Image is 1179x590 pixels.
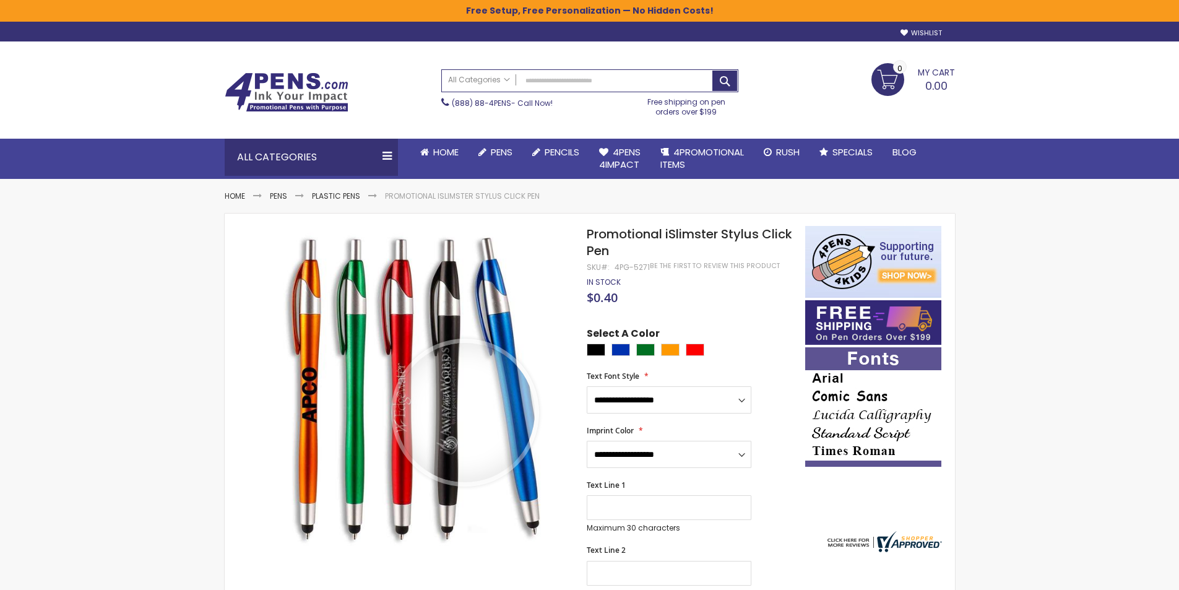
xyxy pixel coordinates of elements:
span: Home [433,145,459,158]
strong: SKU [587,262,610,272]
span: Specials [832,145,873,158]
a: 4pens.com certificate URL [824,544,942,555]
span: All Categories [448,75,510,85]
span: 4Pens 4impact [599,145,641,171]
a: Blog [883,139,926,166]
span: Promotional iSlimster Stylus Click Pen [587,225,792,259]
img: 4pens 4 kids [805,226,941,298]
a: 0.00 0 [871,63,955,94]
a: Wishlist [900,28,942,38]
div: Availability [587,277,621,287]
span: Text Font Style [587,371,639,381]
img: 4Pens Custom Pens and Promotional Products [225,72,348,112]
span: Select A Color [587,327,660,344]
span: In stock [587,277,621,287]
a: Specials [810,139,883,166]
div: Red [686,344,704,356]
a: Be the first to review this product [650,261,780,271]
a: Plastic Pens [312,191,360,201]
div: Orange [661,344,680,356]
div: Free shipping on pen orders over $199 [634,92,738,117]
a: Home [225,191,245,201]
span: Pencils [545,145,579,158]
span: Text Line 2 [587,545,626,555]
span: - Call Now! [452,98,553,108]
span: Blog [892,145,917,158]
div: All Categories [225,139,398,176]
span: $0.40 [587,289,618,306]
a: Pens [469,139,522,166]
div: Black [587,344,605,356]
a: All Categories [442,70,516,90]
p: Maximum 30 characters [587,523,751,533]
a: Pencils [522,139,589,166]
div: Green [636,344,655,356]
span: 0 [897,63,902,74]
img: font-personalization-examples [805,347,941,467]
a: Rush [754,139,810,166]
span: Pens [491,145,512,158]
span: Imprint Color [587,425,634,436]
div: Blue [611,344,630,356]
img: 4pens.com widget logo [824,531,942,552]
a: (888) 88-4PENS [452,98,511,108]
img: Free shipping on orders over $199 [805,300,941,345]
span: Rush [776,145,800,158]
a: 4Pens4impact [589,139,650,179]
span: 4PROMOTIONAL ITEMS [660,145,744,171]
span: Text Line 1 [587,480,626,490]
span: 0.00 [925,78,948,93]
a: Pens [270,191,287,201]
li: Promotional iSlimster Stylus Click Pen [385,191,540,201]
div: 4PG-5271 [615,262,650,272]
img: Promotional iSlimster Stylus Click Pen [249,224,571,545]
a: Home [410,139,469,166]
a: 4PROMOTIONALITEMS [650,139,754,179]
